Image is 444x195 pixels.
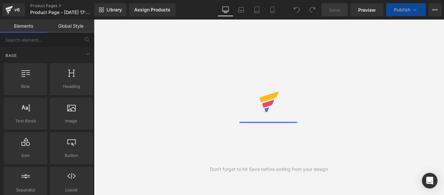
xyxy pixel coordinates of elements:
[13,6,21,14] div: v6
[290,3,303,16] button: Undo
[210,166,328,173] div: Don't forget to hit Save before exiting from your design
[422,173,437,188] div: Open Intercom Messenger
[306,3,319,16] button: Redo
[6,83,45,90] span: Row
[52,83,91,90] span: Heading
[265,3,280,16] a: Mobile
[6,187,45,193] span: Separator
[428,3,441,16] button: More
[6,118,45,124] span: Text Block
[30,3,105,8] a: Product Pages
[3,3,25,16] a: v6
[52,118,91,124] span: Image
[52,152,91,159] span: Button
[233,3,249,16] a: Laptop
[218,3,233,16] a: Desktop
[47,20,94,33] a: Global Style
[386,3,426,16] button: Publish
[249,3,265,16] a: Tablet
[30,10,93,15] span: Product Page - [DATE] 17:33:28
[350,3,384,16] a: Preview
[94,3,126,16] a: New Library
[52,187,91,193] span: Liquid
[394,7,410,12] span: Publish
[6,152,45,159] span: Icon
[329,7,340,13] span: Save
[5,52,18,59] span: Base
[134,7,170,12] div: Assign Products
[107,7,122,13] span: Library
[358,7,376,13] span: Preview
